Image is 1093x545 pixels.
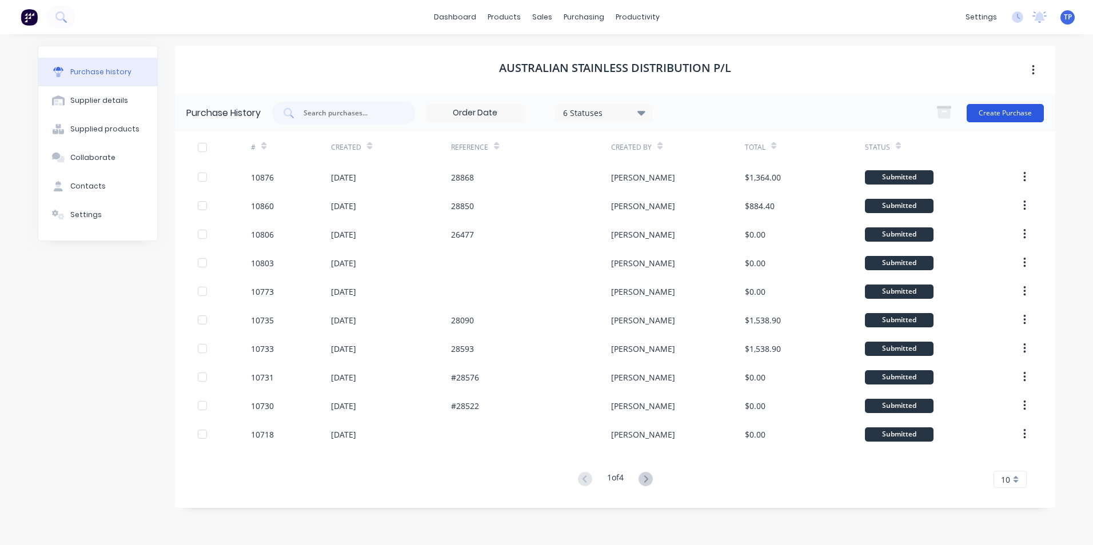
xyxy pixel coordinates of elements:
[745,257,765,269] div: $0.00
[865,342,934,356] div: Submitted
[611,314,675,326] div: [PERSON_NAME]
[960,9,1003,26] div: settings
[251,314,274,326] div: 10735
[251,343,274,355] div: 10733
[611,200,675,212] div: [PERSON_NAME]
[499,61,731,75] h1: Australian Stainless Distribution P/L
[745,142,765,153] div: Total
[451,314,474,326] div: 28090
[745,171,781,183] div: $1,364.00
[186,106,261,120] div: Purchase History
[70,153,115,163] div: Collaborate
[611,400,675,412] div: [PERSON_NAME]
[967,104,1044,122] button: Create Purchase
[38,115,157,143] button: Supplied products
[251,229,274,241] div: 10806
[251,371,274,383] div: 10731
[865,227,934,242] div: Submitted
[331,314,356,326] div: [DATE]
[865,427,934,442] div: Submitted
[865,142,890,153] div: Status
[865,370,934,384] div: Submitted
[865,313,934,327] div: Submitted
[482,9,526,26] div: products
[331,428,356,440] div: [DATE]
[70,124,139,134] div: Supplied products
[610,9,665,26] div: productivity
[331,286,356,298] div: [DATE]
[451,371,479,383] div: #28576
[38,143,157,172] button: Collaborate
[745,400,765,412] div: $0.00
[251,286,274,298] div: 10773
[607,471,624,488] div: 1 of 4
[331,200,356,212] div: [DATE]
[38,172,157,201] button: Contacts
[331,171,356,183] div: [DATE]
[745,371,765,383] div: $0.00
[451,400,479,412] div: #28522
[21,9,38,26] img: Factory
[251,400,274,412] div: 10730
[251,142,256,153] div: #
[865,284,934,299] div: Submitted
[70,67,131,77] div: Purchase history
[251,428,274,440] div: 10718
[331,343,356,355] div: [DATE]
[611,371,675,383] div: [PERSON_NAME]
[865,199,934,213] div: Submitted
[451,229,474,241] div: 26477
[558,9,610,26] div: purchasing
[451,171,474,183] div: 28868
[611,343,675,355] div: [PERSON_NAME]
[451,200,474,212] div: 28850
[1001,474,1010,486] span: 10
[251,257,274,269] div: 10803
[451,343,474,355] div: 28593
[745,286,765,298] div: $0.00
[745,229,765,241] div: $0.00
[611,171,675,183] div: [PERSON_NAME]
[526,9,558,26] div: sales
[865,170,934,185] div: Submitted
[251,171,274,183] div: 10876
[331,371,356,383] div: [DATE]
[331,257,356,269] div: [DATE]
[563,106,645,118] div: 6 Statuses
[70,181,106,191] div: Contacts
[38,58,157,86] button: Purchase history
[428,9,482,26] a: dashboard
[745,200,775,212] div: $884.40
[38,86,157,115] button: Supplier details
[251,200,274,212] div: 10860
[611,286,675,298] div: [PERSON_NAME]
[611,257,675,269] div: [PERSON_NAME]
[331,142,361,153] div: Created
[451,142,488,153] div: Reference
[302,107,397,119] input: Search purchases...
[865,256,934,270] div: Submitted
[611,142,652,153] div: Created By
[70,95,128,106] div: Supplier details
[331,400,356,412] div: [DATE]
[611,229,675,241] div: [PERSON_NAME]
[331,229,356,241] div: [DATE]
[865,399,934,413] div: Submitted
[38,201,157,229] button: Settings
[70,210,102,220] div: Settings
[745,343,781,355] div: $1,538.90
[427,105,523,122] input: Order Date
[745,428,765,440] div: $0.00
[1064,12,1072,22] span: TP
[745,314,781,326] div: $1,538.90
[611,428,675,440] div: [PERSON_NAME]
